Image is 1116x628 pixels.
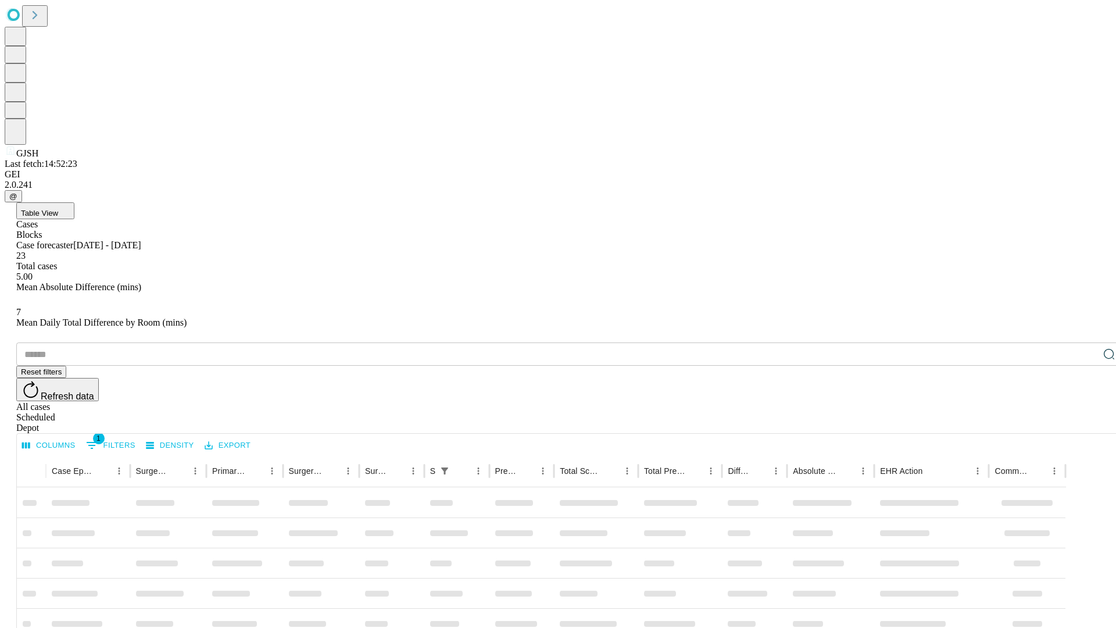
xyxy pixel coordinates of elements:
button: Select columns [19,437,78,455]
button: Menu [619,463,635,479]
button: Density [143,437,197,455]
span: Table View [21,209,58,217]
div: Difference [728,466,750,476]
span: GJSH [16,148,38,158]
span: @ [9,192,17,201]
button: Menu [855,463,871,479]
button: Menu [405,463,421,479]
button: @ [5,190,22,202]
span: 7 [16,307,21,317]
button: Sort [95,463,111,479]
button: Sort [389,463,405,479]
button: Menu [970,463,986,479]
span: [DATE] - [DATE] [73,240,141,250]
span: Mean Absolute Difference (mins) [16,282,141,292]
div: 2.0.241 [5,180,1111,190]
button: Sort [603,463,619,479]
div: Surgeon Name [136,466,170,476]
span: Refresh data [41,391,94,401]
button: Menu [264,463,280,479]
span: Total cases [16,261,57,271]
button: Sort [324,463,340,479]
button: Menu [187,463,203,479]
div: Surgery Date [365,466,388,476]
div: Predicted In Room Duration [495,466,518,476]
div: Total Predicted Duration [644,466,686,476]
span: Case forecaster [16,240,73,250]
button: Show filters [437,463,453,479]
span: Last fetch: 14:52:23 [5,159,77,169]
div: GEI [5,169,1111,180]
button: Sort [171,463,187,479]
span: 1 [93,433,105,444]
button: Menu [340,463,356,479]
button: Menu [768,463,784,479]
button: Export [202,437,253,455]
div: Absolute Difference [793,466,838,476]
span: 23 [16,251,26,261]
span: Reset filters [21,367,62,376]
div: Primary Service [212,466,246,476]
button: Sort [1030,463,1046,479]
button: Refresh data [16,378,99,401]
div: Case Epic Id [52,466,94,476]
div: Scheduled In Room Duration [430,466,435,476]
button: Sort [924,463,940,479]
div: 1 active filter [437,463,453,479]
button: Sort [518,463,535,479]
button: Menu [1046,463,1063,479]
button: Sort [248,463,264,479]
button: Sort [454,463,470,479]
button: Menu [535,463,551,479]
span: Mean Daily Total Difference by Room (mins) [16,317,187,327]
div: EHR Action [880,466,922,476]
button: Menu [111,463,127,479]
button: Table View [16,202,74,219]
div: Comments [995,466,1028,476]
button: Sort [752,463,768,479]
button: Sort [686,463,703,479]
div: Total Scheduled Duration [560,466,602,476]
div: Surgery Name [289,466,323,476]
button: Menu [470,463,487,479]
button: Menu [703,463,719,479]
button: Sort [839,463,855,479]
span: 5.00 [16,272,33,281]
button: Show filters [83,436,138,455]
button: Reset filters [16,366,66,378]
